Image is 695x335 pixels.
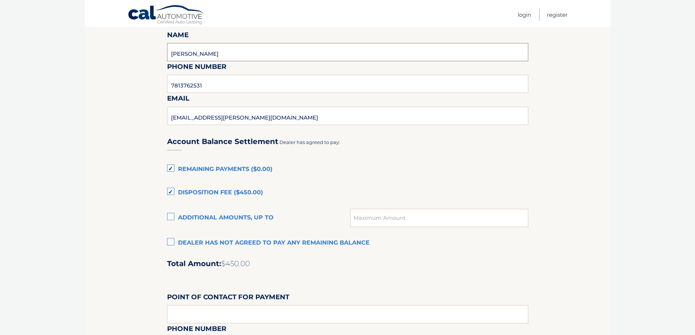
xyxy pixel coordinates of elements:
[128,5,204,26] a: Cal Automotive
[167,259,528,268] h2: Total Amount:
[167,162,528,177] label: Remaining Payments ($0.00)
[167,61,227,75] label: Phone Number
[221,259,250,268] span: $450.00
[279,139,340,145] span: Dealer has agreed to pay:
[167,236,528,250] label: Dealer has not agreed to pay any remaining balance
[350,209,528,227] input: Maximum Amount
[518,9,531,21] a: Login
[167,211,351,225] label: Additional amounts, up to
[167,292,289,305] label: Point of Contact for Payment
[167,30,189,43] label: Name
[547,9,568,21] a: Register
[167,137,278,146] h3: Account Balance Settlement
[167,186,528,200] label: Disposition Fee ($450.00)
[167,93,189,106] label: Email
